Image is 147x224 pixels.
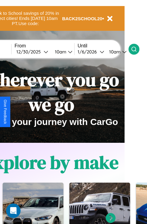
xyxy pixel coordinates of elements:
button: 12/30/2025 [15,49,50,55]
div: Give Feedback [3,100,7,124]
div: 10am [106,49,122,55]
div: 1 / 6 / 2026 [78,49,100,55]
label: Until [78,43,129,49]
div: 12 / 30 / 2025 [16,49,44,55]
iframe: Intercom live chat [6,203,21,218]
button: 10am [104,49,129,55]
b: BACK2SCHOOL20 [62,16,102,21]
button: 10am [50,49,74,55]
label: From [15,43,74,49]
div: 10am [52,49,68,55]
